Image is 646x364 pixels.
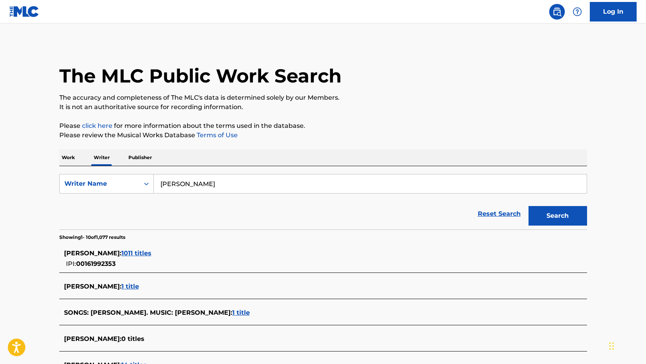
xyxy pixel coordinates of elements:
[59,64,342,88] h1: The MLC Public Work Search
[59,93,587,102] p: The accuracy and completeness of The MLC's data is determined solely by our Members.
[609,334,614,358] div: Drag
[121,335,144,342] span: 0 titles
[59,131,587,140] p: Please review the Musical Works Database
[82,122,112,129] a: click here
[64,283,121,290] span: [PERSON_NAME] :
[64,335,121,342] span: [PERSON_NAME] :
[607,326,646,364] iframe: Chat Widget
[569,4,585,20] div: Help
[76,260,116,267] span: 00161992353
[552,7,562,16] img: search
[64,179,135,188] div: Writer Name
[549,4,565,20] a: Public Search
[66,260,76,267] span: IPI:
[59,174,587,230] form: Search Form
[195,131,238,139] a: Terms of Use
[126,149,154,166] p: Publisher
[64,309,232,316] span: SONGS: [PERSON_NAME]. MUSIC: [PERSON_NAME] :
[59,102,587,112] p: It is not an authoritative source for recording information.
[59,149,77,166] p: Work
[121,283,139,290] span: 1 title
[121,249,151,257] span: 1011 titles
[232,309,250,316] span: 1 title
[529,206,587,226] button: Search
[573,7,582,16] img: help
[91,149,112,166] p: Writer
[59,234,125,241] p: Showing 1 - 10 of 1,077 results
[9,6,39,17] img: MLC Logo
[474,205,525,222] a: Reset Search
[64,249,121,257] span: [PERSON_NAME] :
[590,2,637,22] a: Log In
[59,121,587,131] p: Please for more information about the terms used in the database.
